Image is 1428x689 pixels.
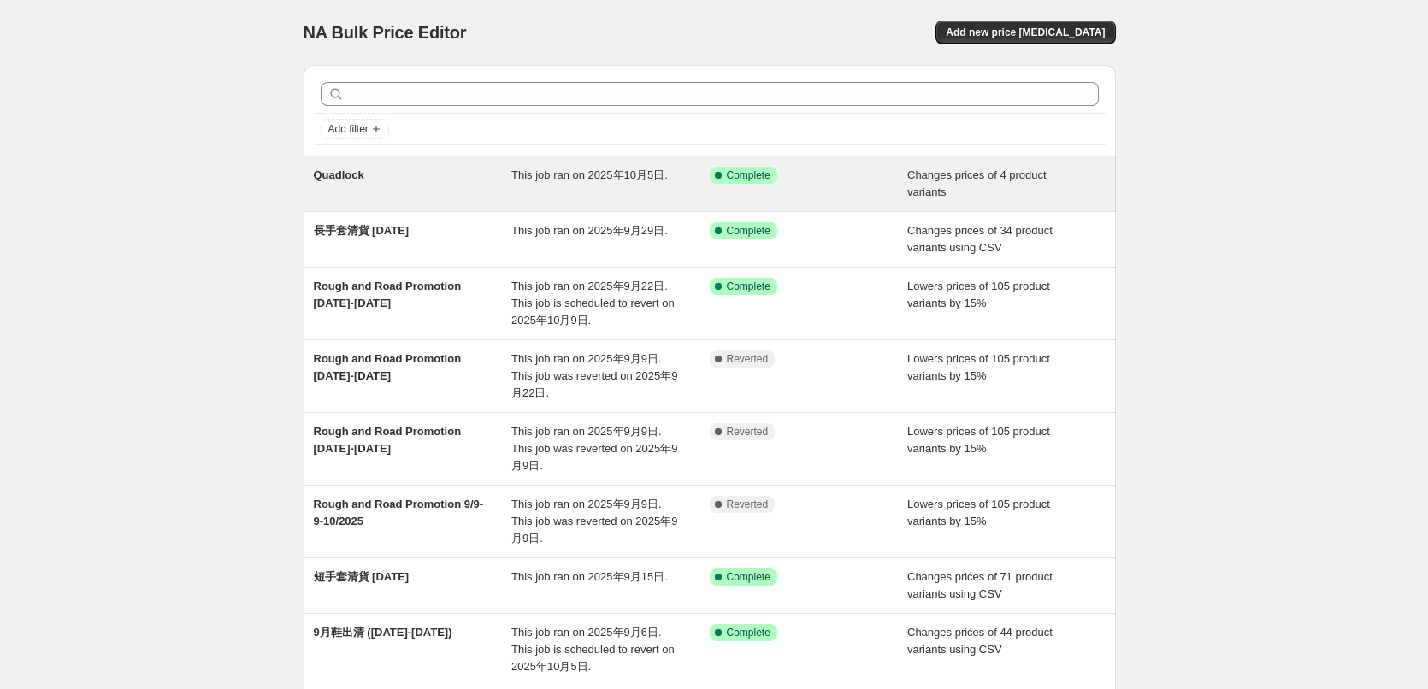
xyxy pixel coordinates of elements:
[304,23,467,42] span: NA Bulk Price Editor
[727,224,770,238] span: Complete
[727,280,770,293] span: Complete
[321,119,389,139] button: Add filter
[907,280,1050,309] span: Lowers prices of 105 product variants by 15%
[314,352,462,382] span: Rough and Road Promotion [DATE]-[DATE]
[727,570,770,584] span: Complete
[935,21,1115,44] button: Add new price [MEDICAL_DATA]
[314,224,410,237] span: 長手套清貨 [DATE]
[314,626,452,639] span: 9月鞋出清 ([DATE]-[DATE])
[314,570,410,583] span: 短手套清貨 [DATE]
[907,498,1050,527] span: Lowers prices of 105 product variants by 15%
[727,498,769,511] span: Reverted
[511,224,668,237] span: This job ran on 2025年9月29日.
[314,425,462,455] span: Rough and Road Promotion [DATE]-[DATE]
[727,168,770,182] span: Complete
[511,280,675,327] span: This job ran on 2025年9月22日. This job is scheduled to revert on 2025年10月9日.
[511,425,677,472] span: This job ran on 2025年9月9日. This job was reverted on 2025年9月9日.
[907,224,1053,254] span: Changes prices of 34 product variants using CSV
[314,280,462,309] span: Rough and Road Promotion [DATE]-[DATE]
[314,498,484,527] span: Rough and Road Promotion 9/9-9-10/2025
[907,425,1050,455] span: Lowers prices of 105 product variants by 15%
[511,570,668,583] span: This job ran on 2025年9月15日.
[511,168,668,181] span: This job ran on 2025年10月5日.
[946,26,1105,39] span: Add new price [MEDICAL_DATA]
[314,168,364,181] span: Quadlock
[907,626,1053,656] span: Changes prices of 44 product variants using CSV
[328,122,369,136] span: Add filter
[727,626,770,639] span: Complete
[511,352,677,399] span: This job ran on 2025年9月9日. This job was reverted on 2025年9月22日.
[727,352,769,366] span: Reverted
[511,498,677,545] span: This job ran on 2025年9月9日. This job was reverted on 2025年9月9日.
[511,626,675,673] span: This job ran on 2025年9月6日. This job is scheduled to revert on 2025年10月5日.
[907,352,1050,382] span: Lowers prices of 105 product variants by 15%
[907,168,1047,198] span: Changes prices of 4 product variants
[907,570,1053,600] span: Changes prices of 71 product variants using CSV
[727,425,769,439] span: Reverted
